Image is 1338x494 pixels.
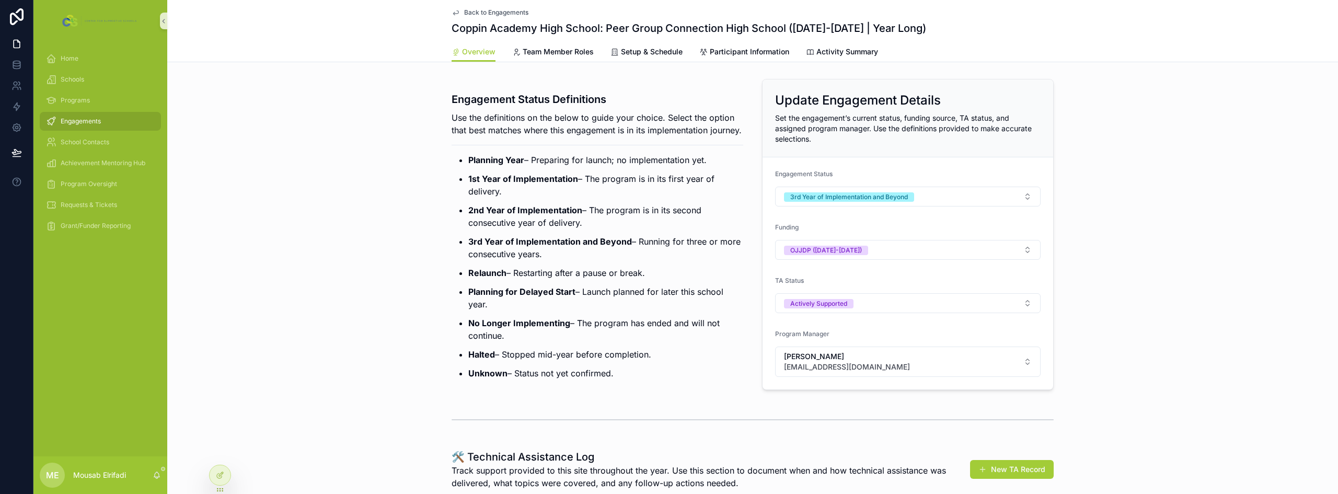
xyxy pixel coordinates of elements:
div: 3rd Year of Implementation and Beyond [790,192,908,202]
span: Activity Summary [816,47,878,57]
span: TA Status [775,277,804,284]
span: Schools [61,75,84,84]
span: Home [61,54,78,63]
div: Actively Supported [790,299,847,308]
a: Back to Engagements [452,8,528,17]
span: School Contacts [61,138,109,146]
p: Use the definitions on the below to guide your choice. Select the option that best matches where ... [452,111,743,136]
p: – Stopped mid-year before completion. [468,348,743,361]
span: [EMAIL_ADDRESS][DOMAIN_NAME] [784,362,910,372]
p: – Running for three or more consecutive years. [468,235,743,260]
p: – The program is in its first year of delivery. [468,173,743,198]
a: Schools [40,70,161,89]
span: Team Member Roles [523,47,594,57]
img: App logo [60,13,140,29]
span: Set the engagement’s current status, funding source, TA status, and assigned program manager. Use... [775,113,1032,143]
p: – The program is in its second consecutive year of delivery. [468,204,743,229]
button: Select Button [775,347,1041,377]
span: Program Oversight [61,180,117,188]
a: Grant/Funder Reporting [40,216,161,235]
h3: Engagement Status Definitions [452,91,743,107]
button: Select Button [775,293,1041,313]
span: Program Manager [775,330,829,338]
a: Activity Summary [806,42,878,63]
a: Team Member Roles [512,42,594,63]
span: Funding [775,223,799,231]
strong: Relaunch [468,268,506,278]
span: Programs [61,96,90,105]
strong: Planning for Delayed Start [468,286,575,297]
p: Mousab Elrifadi [73,470,126,480]
strong: No Longer Implementing [468,318,570,328]
a: Requests & Tickets [40,196,161,214]
div: scrollable content [33,42,167,249]
button: Unselect OJJDP_2023_2026 [784,245,868,255]
p: – Launch planned for later this school year. [468,285,743,311]
strong: Planning Year [468,155,524,165]
p: – Status not yet confirmed. [468,367,743,380]
span: Setup & Schedule [621,47,683,57]
span: Track support provided to this site throughout the year. Use this section to document when and ho... [452,464,975,489]
span: Requests & Tickets [61,201,117,209]
span: Participant Information [710,47,789,57]
h1: Coppin Academy High School: Peer Group Connection High School ([DATE]-[DATE] | Year Long) [452,21,926,36]
a: Program Oversight [40,175,161,193]
h2: Update Engagement Details [775,92,941,109]
a: Achievement Mentoring Hub [40,154,161,173]
span: Engagement Status [775,170,833,178]
a: Setup & Schedule [610,42,683,63]
a: School Contacts [40,133,161,152]
div: OJJDP ([DATE]-[DATE]) [790,246,862,255]
h1: 🛠️ Technical Assistance Log [452,450,975,464]
span: Engagements [61,117,101,125]
button: Select Button [775,187,1041,206]
p: – Restarting after a pause or break. [468,267,743,279]
a: Participant Information [699,42,789,63]
p: – Preparing for launch; no implementation yet. [468,154,743,166]
span: Back to Engagements [464,8,528,17]
span: Achievement Mentoring Hub [61,159,145,167]
button: New TA Record [970,460,1054,479]
span: Grant/Funder Reporting [61,222,131,230]
strong: 3rd Year of Implementation and Beyond [468,236,632,247]
strong: 2nd Year of Implementation [468,205,582,215]
span: [PERSON_NAME] [784,351,910,362]
a: Overview [452,42,495,62]
a: Engagements [40,112,161,131]
strong: 1st Year of Implementation [468,174,578,184]
button: Select Button [775,240,1041,260]
strong: Halted [468,349,495,360]
a: Home [40,49,161,68]
p: – The program has ended and will not continue. [468,317,743,342]
strong: Unknown [468,368,507,378]
span: ME [46,469,59,481]
a: Programs [40,91,161,110]
span: Overview [462,47,495,57]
